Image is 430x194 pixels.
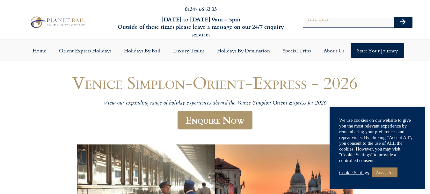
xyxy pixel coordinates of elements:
[339,170,369,175] a: Cookie Settings
[24,73,406,92] h1: Venice Simplon-Orient-Express - 2026
[178,111,252,130] a: Enquire Now
[26,43,53,58] a: Home
[394,17,412,27] button: Search
[339,117,416,163] div: We use cookies on our website to give you the most relevant experience by remembering your prefer...
[185,5,217,12] a: 01347 66 53 33
[24,100,406,107] p: View our expanding range of holiday experiences aboard the Venice Simplon Orient Express for 2026
[351,43,404,58] a: Start your Journey
[211,43,276,58] a: Holidays by Destination
[276,43,317,58] a: Special Trips
[3,43,427,58] nav: Menu
[372,167,397,177] a: Accept All
[167,43,211,58] a: Luxury Trains
[317,43,351,58] a: About Us
[118,43,167,58] a: Holidays by Rail
[28,15,87,29] img: Planet Rail Train Holidays Logo
[116,16,285,38] h6: [DATE] to [DATE] 9am – 5pm Outside of these times please leave a message on our 24/7 enquiry serv...
[53,43,118,58] a: Orient Express Holidays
